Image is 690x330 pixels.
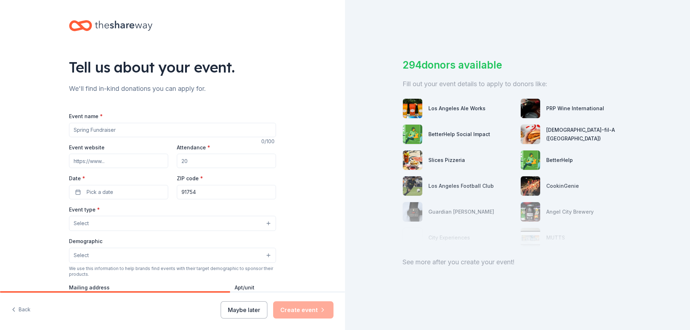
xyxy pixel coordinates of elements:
[69,238,102,245] label: Demographic
[69,154,168,168] input: https://www...
[521,99,540,118] img: photo for PRP Wine International
[402,78,632,90] div: Fill out your event details to apply to donors like:
[403,99,422,118] img: photo for Los Angeles Ale Works
[74,251,89,260] span: Select
[177,185,276,199] input: 12345 (U.S. only)
[221,301,267,319] button: Maybe later
[69,123,276,137] input: Spring Fundraiser
[402,256,632,268] div: See more after you create your event!
[261,137,276,146] div: 0 /100
[177,175,203,182] label: ZIP code
[74,219,89,228] span: Select
[69,284,110,291] label: Mailing address
[521,125,540,144] img: photo for Chick-fil-A (Los Angeles)
[69,185,168,199] button: Pick a date
[177,154,276,168] input: 20
[69,248,276,263] button: Select
[69,57,276,77] div: Tell us about your event.
[546,156,573,164] div: BetterHelp
[402,57,632,73] div: 294 donors available
[11,302,31,317] button: Back
[69,144,105,151] label: Event website
[87,188,113,196] span: Pick a date
[69,175,168,182] label: Date
[521,150,540,170] img: photo for BetterHelp
[235,284,254,291] label: Apt/unit
[403,125,422,144] img: photo for BetterHelp Social Impact
[69,216,276,231] button: Select
[69,83,276,94] div: We'll find in-kind donations you can apply for.
[69,266,276,277] div: We use this information to help brands find events with their target demographic to sponsor their...
[403,150,422,170] img: photo for Slices Pizzeria
[69,206,100,213] label: Event type
[428,104,486,113] div: Los Angeles Ale Works
[428,130,490,139] div: BetterHelp Social Impact
[546,104,604,113] div: PRP Wine International
[428,156,465,164] div: Slices Pizzeria
[69,113,103,120] label: Event name
[546,126,632,143] div: [DEMOGRAPHIC_DATA]-fil-A ([GEOGRAPHIC_DATA])
[177,144,210,151] label: Attendance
